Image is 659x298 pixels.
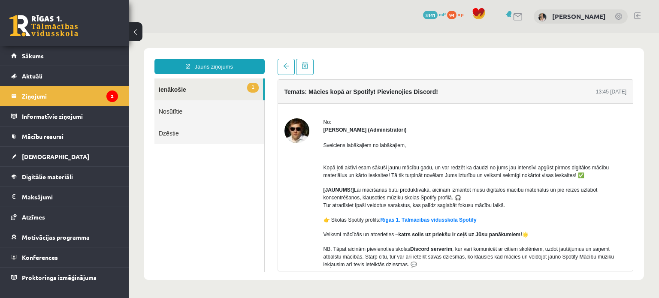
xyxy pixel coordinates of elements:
[439,11,446,18] span: mP
[195,154,225,160] strong: [JAUNUMS!]
[423,11,446,18] a: 3341 mP
[11,86,118,106] a: Ziņojumi2
[11,268,118,287] a: Proktoringa izmēģinājums
[22,233,90,241] span: Motivācijas programma
[22,187,118,207] legend: Maksājumi
[26,67,136,89] a: Nosūtītie
[26,26,136,41] a: Jauns ziņojums
[11,147,118,166] a: [DEMOGRAPHIC_DATA]
[22,52,44,60] span: Sākums
[11,207,118,227] a: Atzīmes
[195,123,498,146] p: Kopā ļoti aktīvi esam sākuši jaunu mācību gadu, un var redzēt ka daudzi no jums jau intensīvi apg...
[22,72,42,80] span: Aktuāli
[447,11,456,19] span: 94
[22,213,45,221] span: Atzīmes
[9,15,78,36] a: Rīgas 1. Tālmācības vidusskola
[11,247,118,267] a: Konferences
[195,94,278,100] strong: [PERSON_NAME] (Administratori)
[195,85,498,93] div: No:
[11,227,118,247] a: Motivācijas programma
[106,90,118,102] i: 2
[11,66,118,86] a: Aktuāli
[195,212,498,235] p: NB. Tāpat aicinām pievienoties skolas , kur vari komunicēt ar citiem skolēniem, uzdot jautājumus ...
[22,153,89,160] span: [DEMOGRAPHIC_DATA]
[11,187,118,207] a: Maksājumi
[195,198,498,205] p: Veiksmi mācībās un atcerieties – 🌟
[538,13,547,21] img: Arta Kalniņa
[11,106,118,126] a: Informatīvie ziņojumi
[22,86,118,106] legend: Ziņojumi
[11,167,118,187] a: Digitālie materiāli
[22,274,97,281] span: Proktoringa izmēģinājums
[195,108,498,116] p: Sveiciens labākajiem no labākajiem,
[281,213,323,219] strong: Discord serverim
[26,89,136,111] a: Dzēstie
[156,55,309,62] h4: Temats: Mācies kopā ar Spotify! Pievienojies Discord!
[118,50,130,60] span: 1
[269,199,393,205] strong: katrs solis uz priekšu ir ceļš uz Jūsu panākumiem!
[195,153,498,176] p: Lai mācīšanās būtu produktīvāka, aicinām izmantot mūsu digitālos mācību materiālus un pie reizes ...
[467,55,498,63] div: 13:45 [DATE]
[26,45,134,67] a: 1Ienākošie
[11,126,118,146] a: Mācību resursi
[11,46,118,66] a: Sākums
[22,173,73,181] span: Digitālie materiāli
[447,11,468,18] a: 94 xp
[195,183,498,191] p: 👉 Skolas Spotify profils:
[22,132,63,140] span: Mācību resursi
[458,11,463,18] span: xp
[22,106,118,126] legend: Informatīvie ziņojumi
[423,11,438,19] span: 3341
[552,12,606,21] a: [PERSON_NAME]
[252,184,348,190] a: Rīgas 1. Tālmācības vidusskola Spotify
[156,85,181,110] img: Ivo Čapiņš
[22,253,58,261] span: Konferences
